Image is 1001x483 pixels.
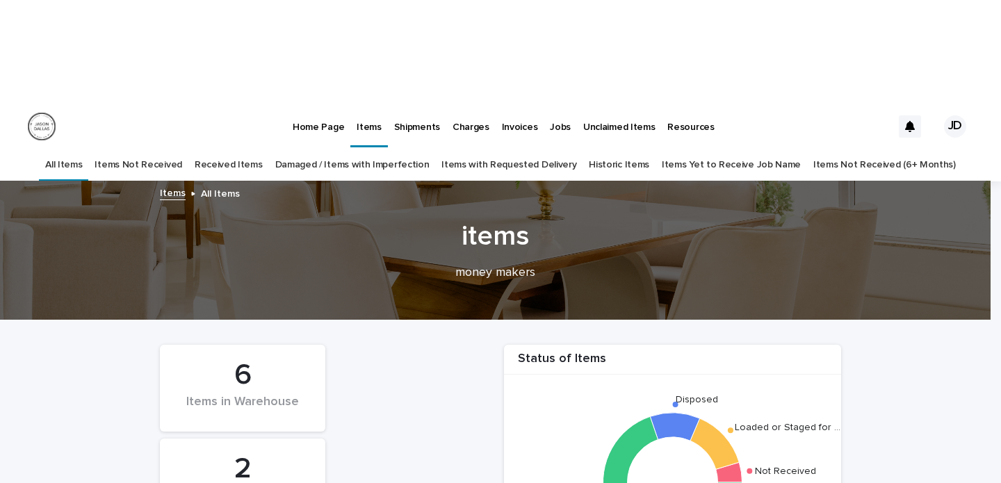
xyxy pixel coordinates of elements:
img: ZcARmGD6eQSL--aSlOaZp7cC9Cqt8mzsMo3sG_qGc9A [28,113,56,140]
text: Disposed [676,395,718,404]
text: Loaded or Staged for … [735,423,840,432]
a: Received Items [195,149,263,181]
a: Items Not Received [95,149,181,181]
a: Home Page [286,104,350,147]
p: Resources [667,104,714,133]
p: Unclaimed Items [583,104,655,133]
a: All Items [45,149,82,181]
div: Items in Warehouse [184,395,302,424]
a: Items [350,104,387,145]
text: Not Received [755,466,816,475]
p: Home Page [293,104,344,133]
p: Charges [453,104,489,133]
p: All Items [201,185,240,200]
a: Resources [661,104,720,147]
a: Invoices [496,104,544,147]
a: Items [160,184,186,200]
a: Historic Items [589,149,649,181]
p: Invoices [502,104,538,133]
p: Jobs [550,104,571,133]
a: Items with Requested Delivery [441,149,576,181]
div: JD [944,115,966,138]
a: Items Not Received (6+ Months) [813,149,956,181]
a: Charges [446,104,496,147]
div: Status of Items [504,352,841,375]
p: Shipments [394,104,440,133]
a: Items Yet to Receive Job Name [662,149,801,181]
a: Unclaimed Items [577,104,661,147]
a: Damaged / Items with Imperfection [275,149,430,181]
a: Shipments [388,104,446,147]
h1: items [155,220,836,253]
p: Items [357,104,381,133]
p: money makers [218,265,774,281]
a: Jobs [544,104,577,147]
div: 6 [184,358,302,393]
